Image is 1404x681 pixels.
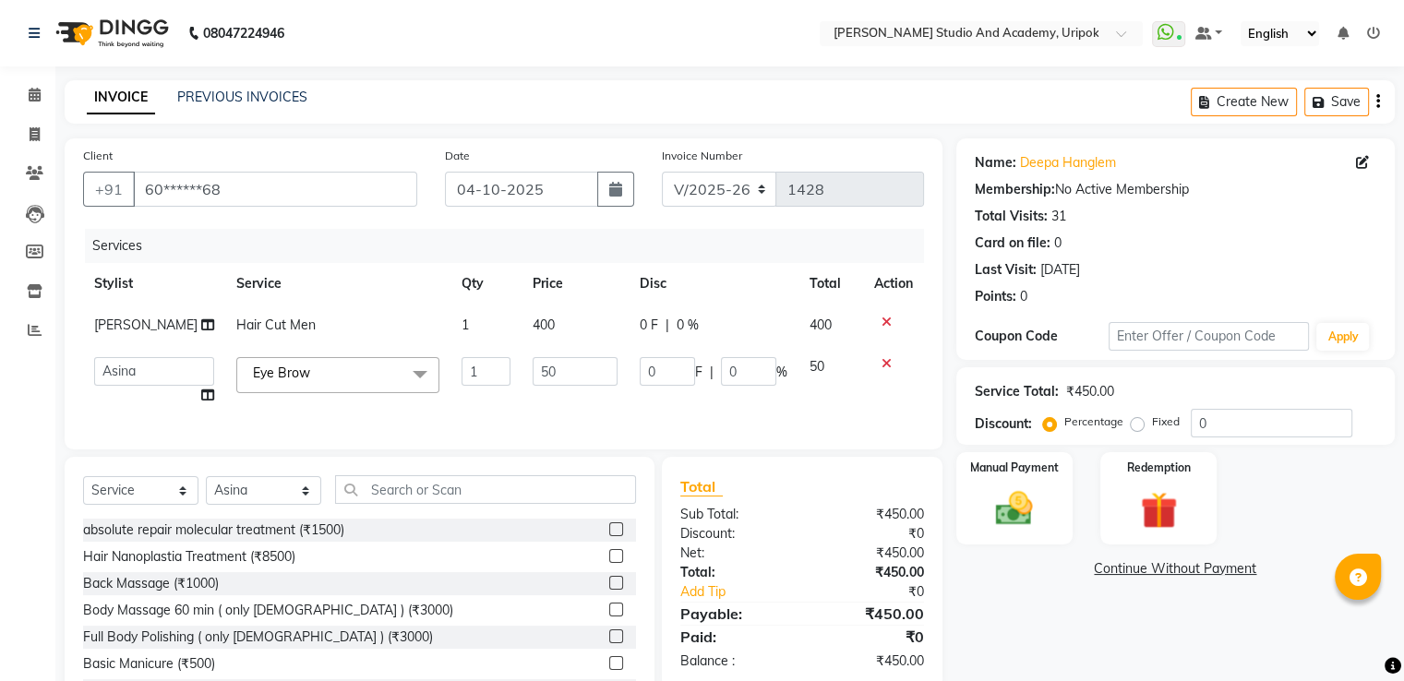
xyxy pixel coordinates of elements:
label: Invoice Number [662,148,742,164]
div: Back Massage (₹1000) [83,574,219,593]
div: Total Visits: [975,207,1048,226]
div: 31 [1051,207,1066,226]
div: ₹450.00 [1066,382,1114,401]
a: Continue Without Payment [960,559,1391,579]
span: F [695,363,702,382]
div: Full Body Polishing ( only [DEMOGRAPHIC_DATA] ) (₹3000) [83,627,433,647]
button: Save [1304,88,1369,116]
button: +91 [83,172,135,207]
span: 0 % [677,316,699,335]
div: [DATE] [1040,260,1080,280]
b: 08047224946 [203,7,284,59]
span: [PERSON_NAME] [94,317,198,333]
div: Total: [666,563,802,582]
label: Manual Payment [970,460,1059,476]
label: Redemption [1127,460,1191,476]
input: Enter Offer / Coupon Code [1109,322,1310,351]
div: Hair Nanoplastia Treatment (₹8500) [83,547,295,567]
div: Services [85,229,938,263]
div: absolute repair molecular treatment (₹1500) [83,520,344,540]
div: Coupon Code [975,327,1109,346]
div: Body Massage 60 min ( only [DEMOGRAPHIC_DATA] ) (₹3000) [83,601,453,620]
th: Total [798,263,863,305]
a: x [310,364,318,381]
div: Balance : [666,651,802,671]
div: Discount: [666,524,802,544]
span: Eye Brow [253,364,310,381]
div: Paid: [666,626,802,648]
div: ₹0 [802,524,938,544]
a: INVOICE [87,81,155,114]
th: Qty [450,263,522,305]
button: Apply [1316,323,1369,351]
span: % [776,363,787,382]
div: ₹450.00 [802,505,938,524]
span: 400 [533,317,555,333]
div: 0 [1020,287,1027,306]
img: _cash.svg [984,487,1044,530]
span: | [666,316,669,335]
input: Search or Scan [335,475,636,504]
div: Basic Manicure (₹500) [83,654,215,674]
th: Action [863,263,924,305]
div: Net: [666,544,802,563]
div: ₹450.00 [802,563,938,582]
span: | [710,363,714,382]
span: 1 [462,317,469,333]
div: Sub Total: [666,505,802,524]
th: Price [522,263,629,305]
a: Deepa Hanglem [1020,153,1116,173]
a: PREVIOUS INVOICES [177,89,307,105]
div: Payable: [666,603,802,625]
th: Stylist [83,263,225,305]
div: Last Visit: [975,260,1037,280]
span: 400 [810,317,832,333]
span: 0 F [640,316,658,335]
div: Discount: [975,414,1032,434]
div: No Active Membership [975,180,1376,199]
label: Fixed [1152,413,1180,430]
div: Card on file: [975,233,1050,253]
div: ₹0 [824,582,937,602]
label: Date [445,148,470,164]
div: 0 [1054,233,1062,253]
div: Name: [975,153,1016,173]
span: Total [680,477,723,496]
th: Service [225,263,450,305]
label: Client [83,148,113,164]
div: Service Total: [975,382,1059,401]
div: ₹450.00 [802,544,938,563]
span: Hair Cut Men [236,317,316,333]
div: ₹450.00 [802,603,938,625]
div: ₹450.00 [802,651,938,671]
img: _gift.svg [1129,487,1189,533]
div: ₹0 [802,626,938,648]
label: Percentage [1064,413,1123,430]
input: Search by Name/Mobile/Email/Code [133,172,417,207]
div: Membership: [975,180,1055,199]
span: 50 [810,358,824,375]
th: Disc [629,263,798,305]
div: Points: [975,287,1016,306]
img: logo [47,7,174,59]
a: Add Tip [666,582,824,602]
button: Create New [1191,88,1297,116]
